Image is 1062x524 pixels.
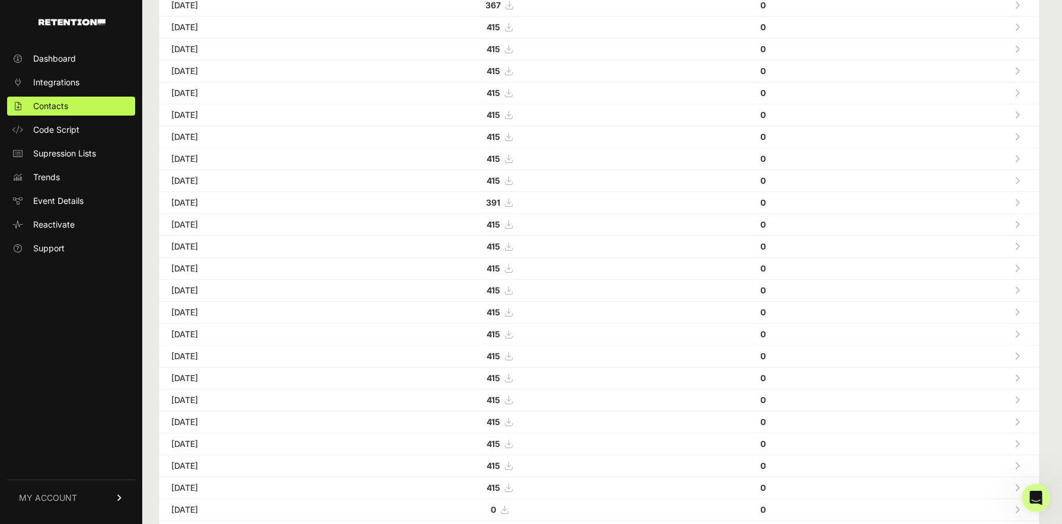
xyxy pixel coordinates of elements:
strong: 0 [760,110,766,120]
a: 415 [487,285,512,295]
strong: 0 [760,197,766,207]
td: [DATE] [159,258,351,280]
td: [DATE] [159,192,351,214]
strong: 415 [487,329,500,339]
strong: 0 [760,241,766,251]
td: [DATE] [159,82,351,104]
span: Trends [33,171,60,183]
a: Event Details [7,191,135,210]
a: 415 [487,219,512,229]
img: Retention.com [39,19,105,25]
td: [DATE] [159,214,351,236]
a: 415 [487,351,512,361]
a: 415 [487,461,512,471]
span: MY ACCOUNT [19,492,77,504]
a: 415 [487,110,512,120]
strong: 0 [760,219,766,229]
td: [DATE] [159,126,351,148]
a: 415 [487,329,512,339]
strong: 0 [760,373,766,383]
td: [DATE] [159,236,351,258]
a: 415 [487,483,512,493]
a: Reactivate [7,215,135,234]
strong: 415 [487,395,500,405]
span: Supression Lists [33,148,96,159]
strong: 415 [487,263,500,273]
a: 415 [487,175,512,186]
td: [DATE] [159,389,351,411]
strong: 415 [487,307,500,317]
span: Code Script [33,124,79,136]
strong: 415 [487,351,500,361]
a: 391 [486,197,512,207]
strong: 0 [760,88,766,98]
td: [DATE] [159,499,351,521]
strong: 415 [487,219,500,229]
a: 415 [487,263,512,273]
td: [DATE] [159,17,351,39]
strong: 415 [487,22,500,32]
strong: 0 [760,263,766,273]
span: Support [33,242,65,254]
strong: 0 [760,154,766,164]
strong: 415 [487,483,500,493]
td: [DATE] [159,346,351,368]
a: 415 [487,307,512,317]
iframe: Intercom live chat [1022,484,1050,512]
strong: 0 [760,329,766,339]
a: Contacts [7,97,135,116]
strong: 415 [487,373,500,383]
a: 415 [487,417,512,427]
td: [DATE] [159,280,351,302]
a: 415 [487,66,512,76]
a: 415 [487,88,512,98]
td: [DATE] [159,60,351,82]
span: Event Details [33,195,84,207]
a: Code Script [7,120,135,139]
a: Support [7,239,135,258]
td: [DATE] [159,170,351,192]
span: Integrations [33,76,79,88]
td: [DATE] [159,477,351,499]
strong: 0 [760,175,766,186]
a: 415 [487,44,512,54]
strong: 0 [760,439,766,449]
strong: 0 [760,351,766,361]
a: MY ACCOUNT [7,480,135,516]
a: Supression Lists [7,144,135,163]
strong: 415 [487,417,500,427]
a: 415 [487,132,512,142]
td: [DATE] [159,455,351,477]
strong: 415 [487,44,500,54]
a: 415 [487,395,512,405]
td: [DATE] [159,433,351,455]
td: [DATE] [159,104,351,126]
strong: 0 [491,504,496,515]
strong: 0 [760,461,766,471]
a: Integrations [7,73,135,92]
strong: 0 [760,132,766,142]
td: [DATE] [159,148,351,170]
strong: 415 [487,439,500,449]
strong: 0 [760,66,766,76]
strong: 415 [487,285,500,295]
strong: 415 [487,154,500,164]
a: 415 [487,154,512,164]
strong: 415 [487,66,500,76]
td: [DATE] [159,302,351,324]
a: Dashboard [7,49,135,68]
strong: 415 [487,241,500,251]
td: [DATE] [159,368,351,389]
strong: 0 [760,44,766,54]
strong: 0 [760,395,766,405]
strong: 0 [760,417,766,427]
strong: 0 [760,504,766,515]
strong: 415 [487,175,500,186]
a: 415 [487,241,512,251]
td: [DATE] [159,324,351,346]
strong: 415 [487,110,500,120]
strong: 415 [487,461,500,471]
td: [DATE] [159,39,351,60]
td: [DATE] [159,411,351,433]
span: Dashboard [33,53,76,65]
